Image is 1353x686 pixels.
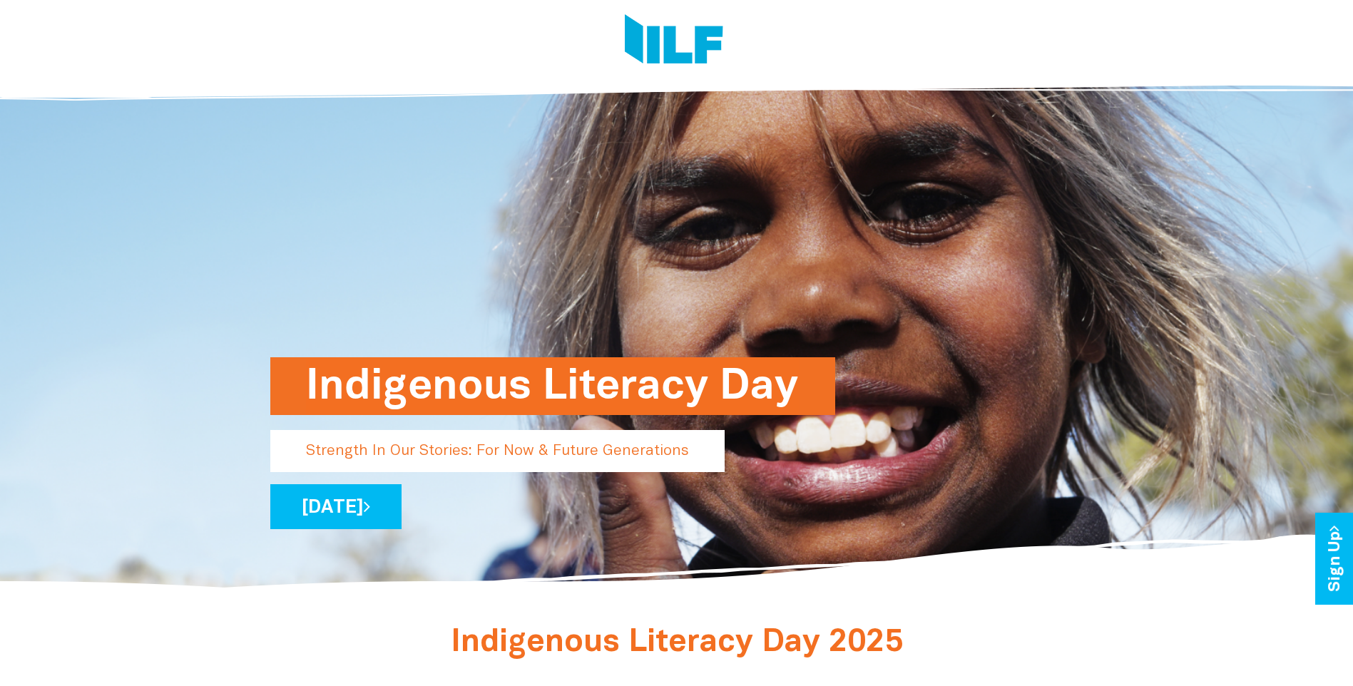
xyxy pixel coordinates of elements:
[270,430,725,472] p: Strength In Our Stories: For Now & Future Generations
[270,484,402,529] a: [DATE]
[451,628,903,657] span: Indigenous Literacy Day 2025
[625,14,723,68] img: Logo
[306,357,800,415] h1: Indigenous Literacy Day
